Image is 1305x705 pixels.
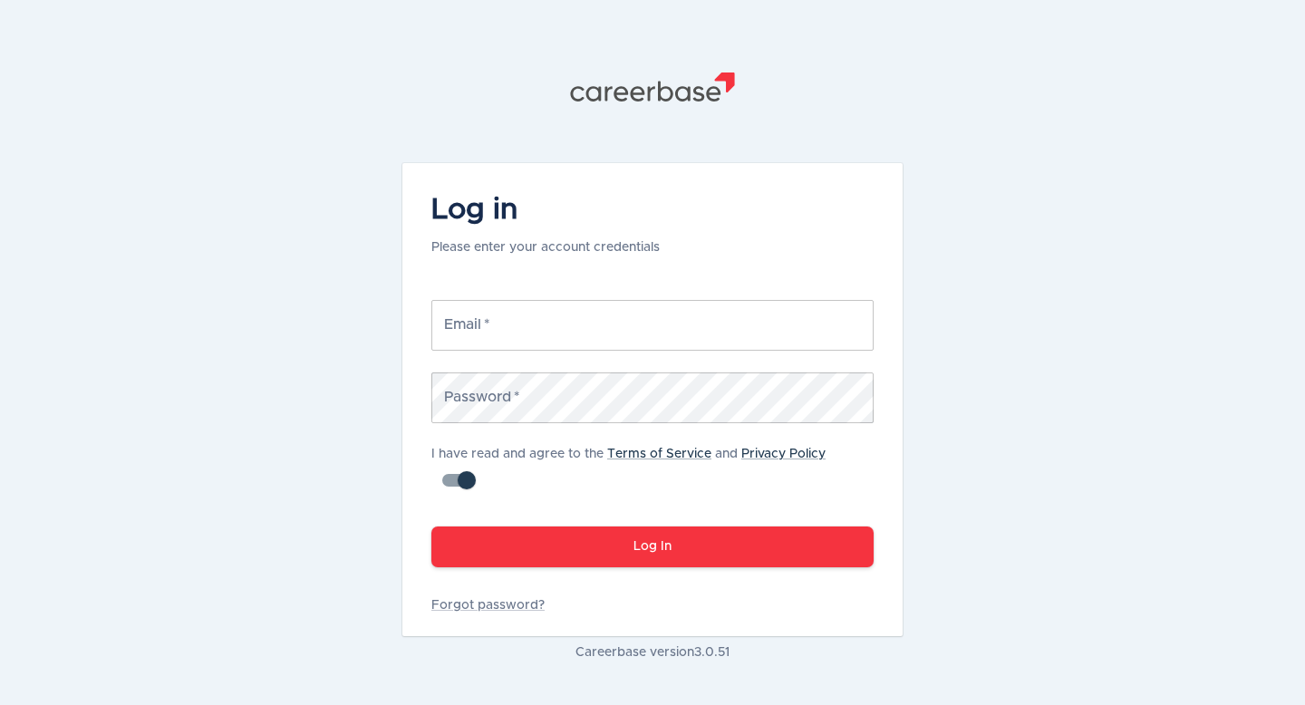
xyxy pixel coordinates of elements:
p: I have read and agree to the and [431,445,874,463]
a: Terms of Service [607,448,711,460]
a: Privacy Policy [741,448,826,460]
h4: Log in [431,192,660,228]
a: Forgot password? [431,596,874,614]
p: Careerbase version 3.0.51 [402,643,903,662]
p: Please enter your account credentials [431,238,660,256]
button: Log In [431,526,874,567]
